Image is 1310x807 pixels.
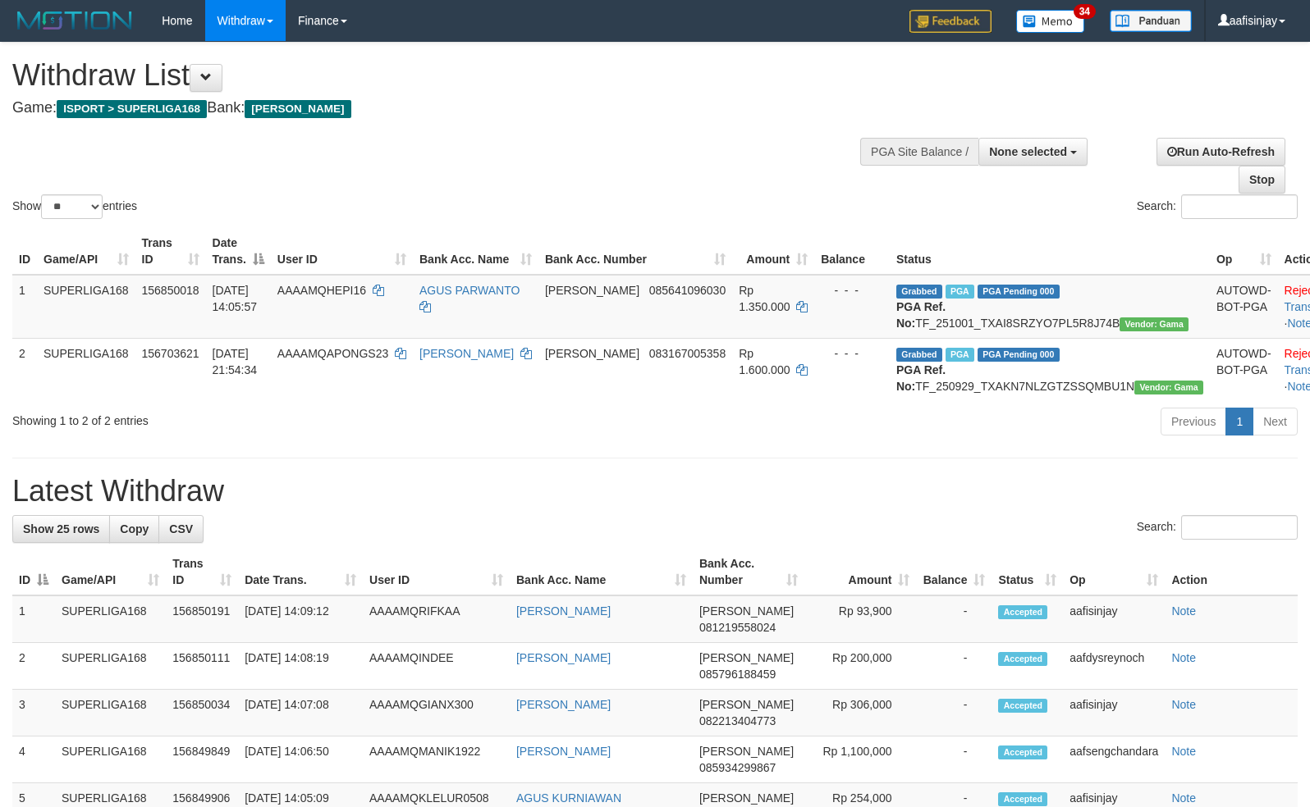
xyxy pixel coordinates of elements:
span: Accepted [998,699,1047,713]
span: [PERSON_NAME] [699,604,794,618]
td: 4 [12,736,55,783]
span: Rp 1.350.000 [739,284,790,313]
span: ISPORT > SUPERLIGA168 [57,100,207,118]
a: Copy [109,515,159,543]
a: CSV [158,515,204,543]
span: Accepted [998,652,1047,666]
a: [PERSON_NAME] [516,604,611,618]
th: Bank Acc. Name: activate to sort column ascending [510,549,693,595]
a: AGUS PARWANTO [419,284,520,297]
img: Button%20Memo.svg [1016,10,1085,33]
span: Grabbed [896,348,942,362]
td: AUTOWD-BOT-PGA [1210,338,1278,401]
td: 2 [12,643,55,690]
th: Action [1165,549,1298,595]
td: SUPERLIGA168 [37,338,135,401]
span: Copy [120,522,149,536]
input: Search: [1181,194,1298,219]
th: ID: activate to sort column descending [12,549,55,595]
td: Rp 306,000 [804,690,917,736]
span: [DATE] 21:54:34 [213,347,258,376]
span: PGA Pending [978,285,1060,299]
td: [DATE] 14:06:50 [238,736,363,783]
th: Game/API: activate to sort column ascending [37,228,135,275]
td: 156850191 [166,595,238,643]
th: Date Trans.: activate to sort column ascending [238,549,363,595]
span: Vendor URL: https://trx31.1velocity.biz [1134,381,1203,394]
td: 3 [12,690,55,736]
td: 156850034 [166,690,238,736]
a: AGUS KURNIAWAN [516,791,621,805]
th: ID [12,228,37,275]
th: Game/API: activate to sort column ascending [55,549,166,595]
label: Search: [1137,515,1298,540]
span: Show 25 rows [23,522,99,536]
a: Run Auto-Refresh [1157,138,1285,166]
td: aafisinjay [1063,595,1165,643]
span: [PERSON_NAME] [545,347,639,360]
th: Amount: activate to sort column ascending [804,549,917,595]
span: Copy 083167005358 to clipboard [649,347,726,360]
span: [PERSON_NAME] [699,698,794,711]
a: Note [1171,745,1196,758]
a: Note [1171,791,1196,805]
span: Copy 085641096030 to clipboard [649,284,726,297]
b: PGA Ref. No: [896,363,946,393]
td: [DATE] 14:07:08 [238,690,363,736]
td: [DATE] 14:09:12 [238,595,363,643]
label: Search: [1137,194,1298,219]
a: Note [1171,698,1196,711]
td: TF_250929_TXAKN7NLZGTZSSQMBU1N [890,338,1210,401]
th: Status [890,228,1210,275]
a: Stop [1239,166,1285,194]
td: 1 [12,275,37,339]
td: - [916,736,992,783]
a: Previous [1161,408,1226,435]
b: PGA Ref. No: [896,300,946,330]
th: Bank Acc. Number: activate to sort column ascending [693,549,804,595]
div: - - - [821,282,883,299]
span: [DATE] 14:05:57 [213,284,258,313]
a: [PERSON_NAME] [516,698,611,711]
span: Vendor URL: https://trx31.1velocity.biz [1120,317,1189,331]
td: Rp 93,900 [804,595,917,643]
span: [PERSON_NAME] [699,745,794,758]
td: SUPERLIGA168 [55,595,166,643]
a: Next [1253,408,1298,435]
img: panduan.png [1110,10,1192,32]
span: Copy 081219558024 to clipboard [699,621,776,634]
h1: Withdraw List [12,59,857,92]
a: 1 [1225,408,1253,435]
a: Note [1171,604,1196,618]
td: TF_251001_TXAI8SRZYO7PL5R8J74B [890,275,1210,339]
a: Note [1171,651,1196,664]
td: aafsengchandara [1063,736,1165,783]
th: Amount: activate to sort column ascending [732,228,814,275]
th: Balance [814,228,890,275]
td: AAAAMQGIANX300 [363,690,510,736]
span: Accepted [998,745,1047,759]
span: Accepted [998,792,1047,806]
span: Copy 082213404773 to clipboard [699,714,776,727]
a: [PERSON_NAME] [419,347,514,360]
a: Show 25 rows [12,515,110,543]
th: User ID: activate to sort column ascending [271,228,413,275]
select: Showentries [41,194,103,219]
th: Date Trans.: activate to sort column descending [206,228,271,275]
th: User ID: activate to sort column ascending [363,549,510,595]
td: - [916,643,992,690]
h1: Latest Withdraw [12,475,1298,508]
th: Status: activate to sort column ascending [992,549,1063,595]
span: PGA Pending [978,348,1060,362]
th: Trans ID: activate to sort column ascending [166,549,238,595]
span: 34 [1074,4,1096,19]
td: AAAAMQINDEE [363,643,510,690]
span: 156850018 [142,284,199,297]
td: - [916,690,992,736]
span: 156703621 [142,347,199,360]
th: Trans ID: activate to sort column ascending [135,228,206,275]
input: Search: [1181,515,1298,540]
span: AAAAMQAPONGS23 [277,347,388,360]
td: aafdysreynoch [1063,643,1165,690]
a: [PERSON_NAME] [516,745,611,758]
